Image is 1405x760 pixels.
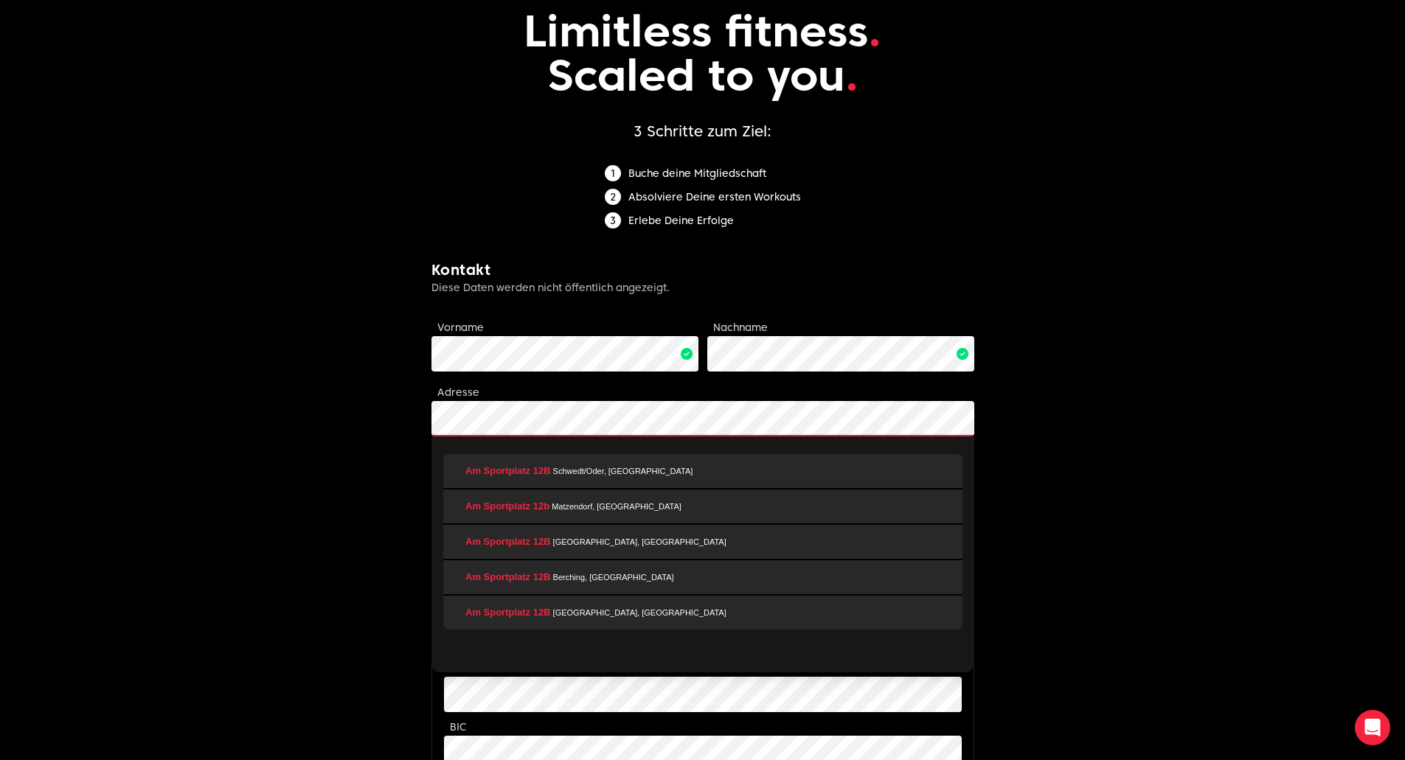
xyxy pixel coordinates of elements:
[533,501,549,512] span: 12b
[465,465,530,476] span: Am Sportplatz
[465,571,530,582] span: Am Sportplatz
[605,165,801,181] li: Buche deine Mitgliedschaft
[868,4,881,57] span: .
[605,189,801,205] li: Absolviere Deine ersten Workouts
[450,721,467,733] label: BIC
[533,571,551,582] span: 12B
[1355,710,1390,745] div: Open Intercom Messenger
[553,467,693,475] span: Schwedt/Oder, [GEOGRAPHIC_DATA]
[552,502,681,511] span: Matzendorf, [GEOGRAPHIC_DATA]
[533,536,551,547] span: 12B
[431,280,974,295] p: Diese Daten werden nicht öffentlich angezeigt.
[553,537,726,546] span: [GEOGRAPHIC_DATA], [GEOGRAPHIC_DATA]
[431,259,974,280] h2: Kontakt
[465,501,530,512] span: Am Sportplatz
[845,48,858,102] span: .
[533,607,551,618] span: 12B
[465,536,530,547] span: Am Sportplatz
[553,608,726,617] span: [GEOGRAPHIC_DATA], [GEOGRAPHIC_DATA]
[605,212,801,229] li: Erlebe Deine Erfolge
[533,465,551,476] span: 12B
[437,386,479,398] label: Adresse
[437,321,484,333] label: Vorname
[713,321,768,333] label: Nachname
[431,121,974,142] h1: 3 Schritte zum Ziel:
[465,607,530,618] span: Am Sportplatz
[553,573,674,582] span: Berching, [GEOGRAPHIC_DATA]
